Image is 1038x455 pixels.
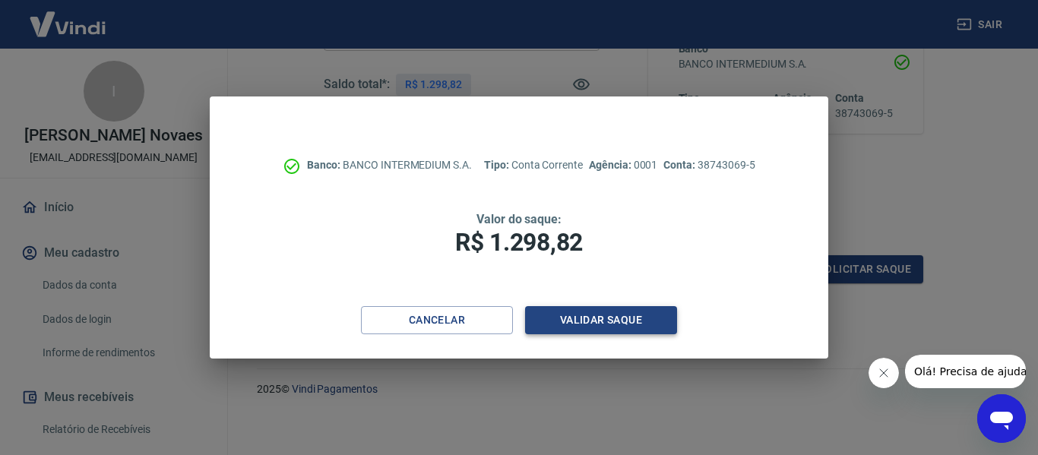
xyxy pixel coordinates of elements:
[476,212,562,226] span: Valor do saque:
[455,228,583,257] span: R$ 1.298,82
[589,159,634,171] span: Agência:
[361,306,513,334] button: Cancelar
[525,306,677,334] button: Validar saque
[9,11,128,23] span: Olá! Precisa de ajuda?
[663,157,755,173] p: 38743069-5
[307,159,343,171] span: Banco:
[905,355,1026,388] iframe: Mensagem da empresa
[484,157,583,173] p: Conta Corrente
[869,358,899,388] iframe: Fechar mensagem
[484,159,511,171] span: Tipo:
[589,157,657,173] p: 0001
[307,157,472,173] p: BANCO INTERMEDIUM S.A.
[977,394,1026,443] iframe: Botão para abrir a janela de mensagens
[663,159,698,171] span: Conta:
